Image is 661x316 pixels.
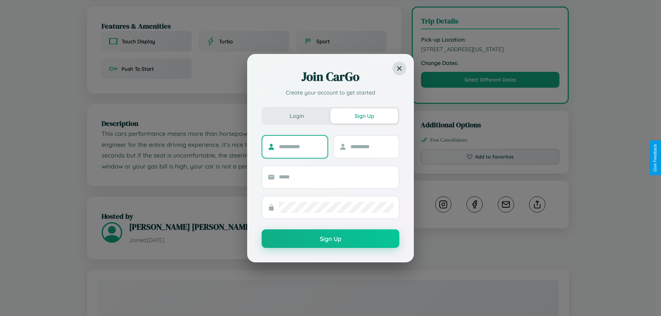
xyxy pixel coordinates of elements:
h2: Join CarGo [262,68,399,85]
button: Sign Up [330,108,398,123]
div: Give Feedback [653,144,658,172]
p: Create your account to get started [262,88,399,97]
button: Sign Up [262,229,399,248]
button: Login [263,108,330,123]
